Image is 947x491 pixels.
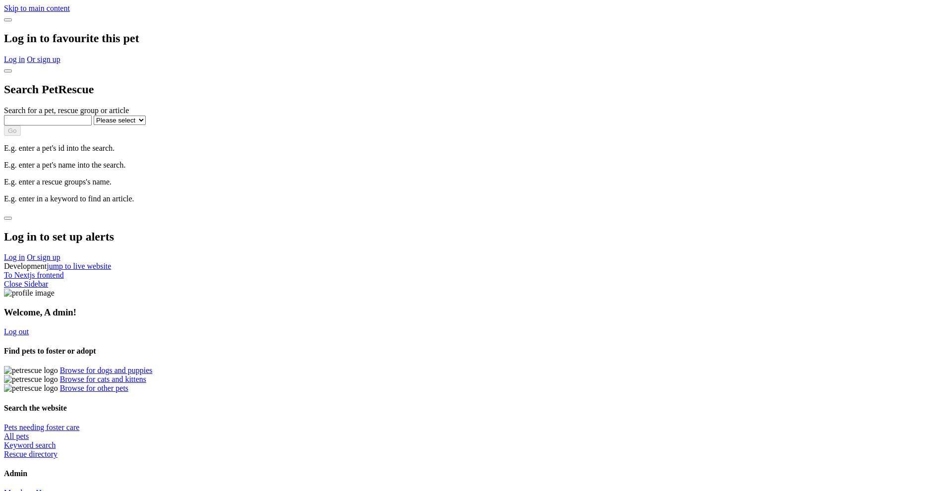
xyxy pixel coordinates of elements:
div: Dialog Window - Close (Press escape to close) [4,64,943,203]
a: Or sign up [27,55,60,63]
a: Log in [4,253,25,261]
a: Rescue directory [4,450,57,458]
div: Dialog Window - Close (Press escape to close) [4,13,943,64]
a: To Nextjs frontend [4,271,64,279]
h2: Log in to set up alerts [4,230,943,244]
a: Browse for dogs and puppies [60,366,153,374]
a: Browse for other pets [60,384,128,392]
a: jump to live website [47,262,111,270]
button: Go [4,125,21,136]
h2: Search PetRescue [4,83,943,96]
a: Keyword search [4,441,56,449]
h3: Welcome, A dmin! [4,307,943,318]
img: petrescue logo [4,384,58,393]
p: E.g. enter a rescue groups's name. [4,178,943,186]
a: Skip to main content [4,4,70,12]
h4: Find pets to foster or adopt [4,347,943,356]
a: Pets needing foster care [4,423,79,431]
a: Browse for cats and kittens [60,375,146,383]
div: Dialog Window - Close (Press escape to close) [4,211,943,262]
img: petrescue logo [4,366,58,375]
button: close [4,18,12,21]
a: Log out [4,327,29,336]
div: Development [4,262,943,271]
a: Or sign up [27,253,60,261]
p: E.g. enter a pet's name into the search. [4,161,943,170]
button: close [4,69,12,72]
a: Close Sidebar [4,280,48,288]
a: Log in [4,55,25,63]
img: petrescue logo [4,375,58,384]
label: Search for a pet, rescue group or article [4,106,129,115]
p: E.g. enter a pet's id into the search. [4,144,943,153]
h4: Admin [4,469,943,478]
h2: Log in to favourite this pet [4,32,943,45]
button: close [4,217,12,220]
img: profile image [4,289,55,298]
h4: Search the website [4,404,943,413]
a: All pets [4,432,29,440]
p: E.g. enter in a keyword to find an article. [4,194,943,203]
